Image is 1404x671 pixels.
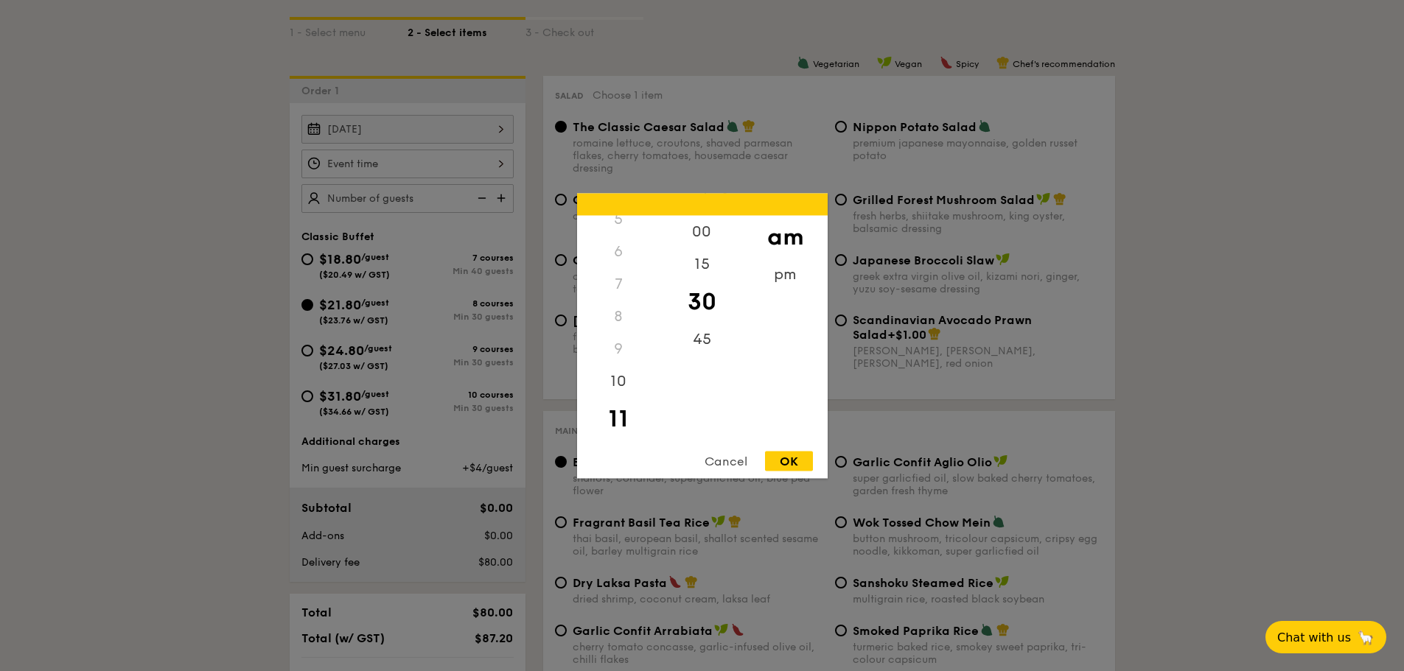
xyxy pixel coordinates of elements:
[577,365,660,397] div: 10
[660,323,744,355] div: 45
[660,215,744,247] div: 00
[577,300,660,332] div: 8
[1265,621,1386,653] button: Chat with us🦙
[1357,629,1375,646] span: 🦙
[577,397,660,440] div: 11
[577,267,660,300] div: 7
[744,258,827,290] div: pm
[765,451,813,471] div: OK
[577,235,660,267] div: 6
[690,451,762,471] div: Cancel
[577,203,660,235] div: 5
[744,215,827,258] div: am
[577,332,660,365] div: 9
[1277,630,1351,644] span: Chat with us
[660,247,744,280] div: 15
[660,280,744,323] div: 30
